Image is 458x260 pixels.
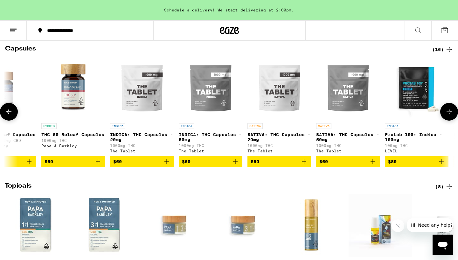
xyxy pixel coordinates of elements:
[280,194,343,257] img: Papa & Barkley - 1:3 Releaf Body Oil - 300mg
[316,156,380,167] button: Add to bag
[385,143,448,148] p: 100mg THC
[385,123,400,129] p: INDICA
[110,123,125,129] p: INDICA
[385,57,448,120] img: LEVEL - Protab 100: Indica - 100mg
[179,156,242,167] button: Add to bag
[432,46,453,53] a: (16)
[179,57,242,120] img: The Tablet - INDICA: THC Capsules - 50mg
[435,183,453,190] a: (8)
[113,159,122,164] span: $60
[110,57,174,120] img: The Tablet - INDICA: THC Capsules - 20mg
[316,123,331,129] p: SATIVA
[45,159,53,164] span: $60
[41,57,105,120] img: Papa & Barkley - THC 50 Releaf Capsules
[392,219,404,232] iframe: Close message
[316,149,380,153] div: The Tablet
[179,57,242,156] a: Open page for INDICA: THC Capsules - 50mg from The Tablet
[349,194,412,257] img: Proof - Ice Hot 1:1 CBD:THC Roll-On - 1000mg
[247,57,311,120] img: The Tablet - SATIVA: THC Capsules - 20mg
[41,138,105,143] p: 1000mg THC
[385,149,448,153] div: LEVEL
[211,194,275,257] img: Papa & Barkley - 3:1 CBD:THC Releaf Balm (15ml) - 180mg
[179,123,194,129] p: INDICA
[41,123,57,129] p: HYBRID
[5,194,69,257] img: Papa & Barkley - Releaf Patch - 1:1 CBD:THC - 30mg
[5,183,422,190] h2: Topicals
[179,143,242,148] p: 1000mg THC
[247,149,311,153] div: The Tablet
[247,132,311,142] p: SATIVA: THC Capsules - 20mg
[247,143,311,148] p: 1000mg THC
[110,156,174,167] button: Add to bag
[319,159,328,164] span: $60
[433,235,453,255] iframe: Button to launch messaging window
[247,57,311,156] a: Open page for SATIVA: THC Capsules - 20mg from The Tablet
[5,46,422,53] h2: Capsules
[41,144,105,148] div: Papa & Barkley
[407,218,453,232] iframe: Message from company
[179,132,242,142] p: INDICA: THC Capsules - 50mg
[182,159,191,164] span: $60
[142,194,206,257] img: Papa & Barkley - 1:3 CBD:THC Releaf Balm (15ml) - 120mg
[385,132,448,142] p: Protab 100: Indica - 100mg
[247,156,311,167] button: Add to bag
[110,149,174,153] div: The Tablet
[385,156,448,167] button: Add to bag
[41,156,105,167] button: Add to bag
[316,57,380,156] a: Open page for SATIVA: THC Capsules - 50mg from The Tablet
[388,159,397,164] span: $80
[110,132,174,142] p: INDICA: THC Capsules - 20mg
[251,159,259,164] span: $60
[74,194,137,257] img: Papa & Barkley - Releaf Patch - 3:1 CBD:THC - 30mg
[316,57,380,120] img: The Tablet - SATIVA: THC Capsules - 50mg
[110,57,174,156] a: Open page for INDICA: THC Capsules - 20mg from The Tablet
[316,143,380,148] p: 1000mg THC
[316,132,380,142] p: SATIVA: THC Capsules - 50mg
[247,123,263,129] p: SATIVA
[110,143,174,148] p: 1000mg THC
[385,57,448,156] a: Open page for Protab 100: Indica - 100mg from LEVEL
[179,149,242,153] div: The Tablet
[41,57,105,156] a: Open page for THC 50 Releaf Capsules from Papa & Barkley
[41,132,105,137] p: THC 50 Releaf Capsules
